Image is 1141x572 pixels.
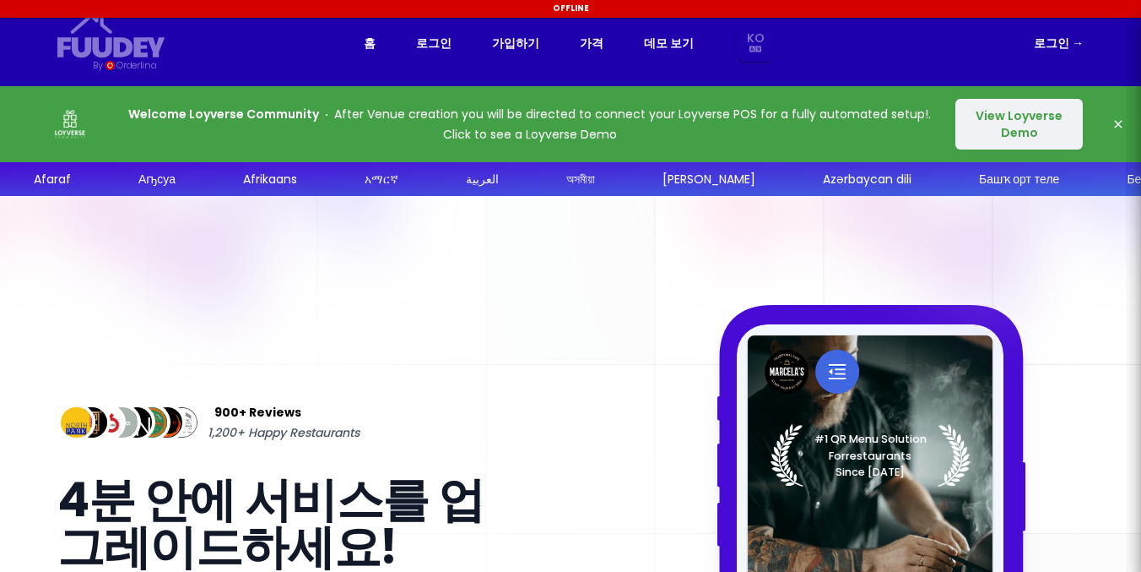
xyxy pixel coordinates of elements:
[138,171,175,188] div: Аҧсуа
[33,171,70,188] div: Afaraf
[163,404,201,442] img: Review Img
[149,404,187,442] img: Review Img
[771,424,971,487] img: Laurel
[955,99,1083,150] button: View Loyverse Demo
[73,404,111,442] img: Review Img
[1072,35,1084,52] span: →
[128,106,319,123] strong: Welcome Loyverse Community
[822,171,911,188] div: Azərbaycan dili
[214,402,301,422] span: 900+ Reviews
[208,422,360,443] span: 1,200+ Happy Restaurants
[118,404,156,442] img: Review Img
[93,58,102,73] div: By
[1034,33,1084,53] a: 로그인
[88,404,126,442] img: Review Img
[978,171,1058,188] div: Башҡорт теле
[364,33,376,53] a: 홈
[57,14,165,58] svg: {/* Added fill="currentColor" here */} {/* This rectangle defines the background. Its explicit fi...
[662,171,754,188] div: [PERSON_NAME]
[565,171,594,188] div: অসমীয়া
[364,171,397,188] div: አማርኛ
[465,171,498,188] div: العربية
[57,404,95,442] img: Review Img
[580,33,603,53] a: 가격
[242,171,296,188] div: Afrikaans
[103,404,141,442] img: Review Img
[416,33,452,53] a: 로그인
[644,33,694,53] a: 데모 보기
[116,58,156,73] div: Orderlina
[128,104,931,144] p: After Venue creation you will be directed to connect your Loyverse POS for a fully automated setu...
[492,33,539,53] a: 가입하기
[133,404,171,442] img: Review Img
[3,3,1138,14] div: Offline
